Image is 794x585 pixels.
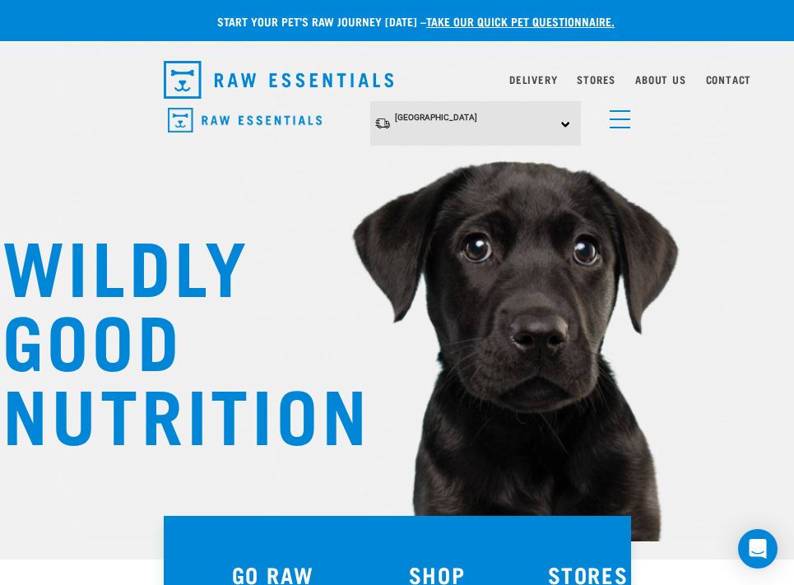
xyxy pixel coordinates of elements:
[635,77,685,82] a: About Us
[151,54,644,105] nav: dropdown navigation
[509,77,557,82] a: Delivery
[601,100,631,130] a: menu
[577,77,615,82] a: Stores
[426,18,615,24] a: take our quick pet questionnaire.
[738,529,778,569] div: Open Intercom Messenger
[374,117,391,130] img: van-moving.png
[164,61,394,99] img: Raw Essentials Logo
[168,108,322,133] img: Raw Essentials Logo
[395,113,477,122] span: [GEOGRAPHIC_DATA]
[706,77,752,82] a: Contact
[2,226,332,448] h1: WILDLY GOOD NUTRITION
